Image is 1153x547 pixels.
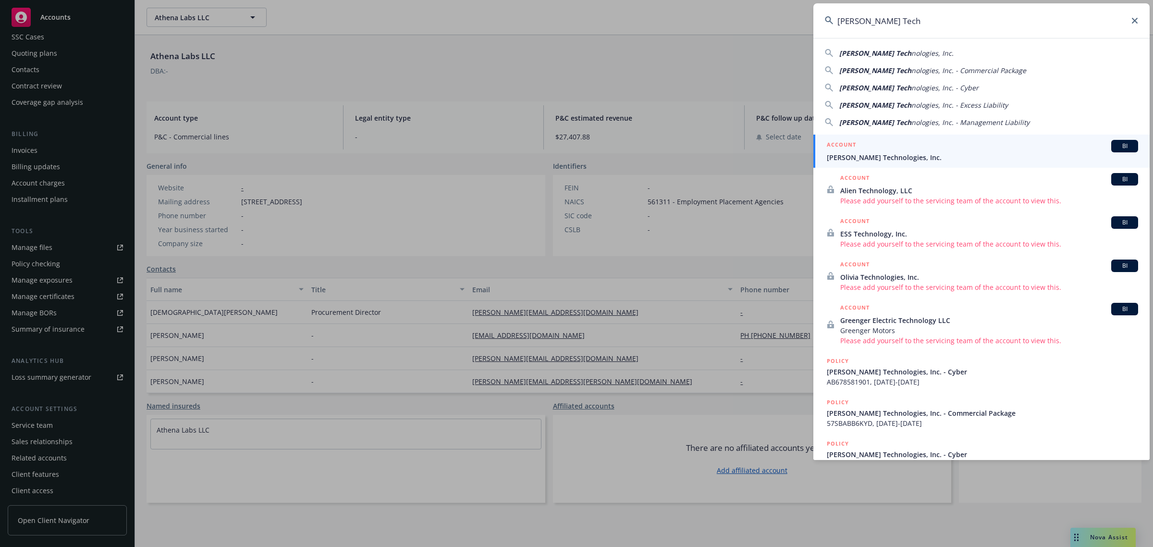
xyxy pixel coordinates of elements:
[827,152,1138,162] span: [PERSON_NAME] Technologies, Inc.
[813,211,1150,254] a: ACCOUNTBIESS Technology, Inc.Please add yourself to the servicing team of the account to view this.
[827,449,1138,460] span: [PERSON_NAME] Technologies, Inc. - Cyber
[911,100,1008,110] span: nologies, Inc. - Excess Liability
[840,216,870,228] h5: ACCOUNT
[813,351,1150,392] a: POLICY[PERSON_NAME] Technologies, Inc. - CyberAB678581901, [DATE]-[DATE]
[911,66,1026,75] span: nologies, Inc. - Commercial Package
[1115,305,1134,313] span: BI
[911,83,979,92] span: nologies, Inc. - Cyber
[813,392,1150,434] a: POLICY[PERSON_NAME] Technologies, Inc. - Commercial Package57SBABB6KYD, [DATE]-[DATE]
[840,336,1138,346] span: Please add yourself to the servicing team of the account to view this.
[1115,261,1134,270] span: BI
[827,398,849,407] h5: POLICY
[813,168,1150,211] a: ACCOUNTBIAlien Technology, LLCPlease add yourself to the servicing team of the account to view this.
[827,377,1138,387] span: AB678581901, [DATE]-[DATE]
[840,303,870,314] h5: ACCOUNT
[827,140,856,151] h5: ACCOUNT
[840,282,1138,292] span: Please add yourself to the servicing team of the account to view this.
[840,315,1138,325] span: Greenger Electric Technology LLC
[827,367,1138,377] span: [PERSON_NAME] Technologies, Inc. - Cyber
[813,434,1150,475] a: POLICY[PERSON_NAME] Technologies, Inc. - Cyber57TE0595893, [DATE]-[DATE]
[827,408,1138,418] span: [PERSON_NAME] Technologies, Inc. - Commercial Package
[1115,218,1134,227] span: BI
[840,325,1138,336] span: Greenger Motors
[840,272,1138,282] span: Olivia Technologies, Inc.
[827,439,849,448] h5: POLICY
[839,100,911,110] span: [PERSON_NAME] Tech
[840,229,1138,239] span: ESS Technology, Inc.
[911,49,954,58] span: nologies, Inc.
[840,186,1138,196] span: Alien Technology, LLC
[840,196,1138,206] span: Please add yourself to the servicing team of the account to view this.
[839,118,911,127] span: [PERSON_NAME] Tech
[813,3,1150,38] input: Search...
[813,298,1150,351] a: ACCOUNTBIGreenger Electric Technology LLCGreenger MotorsPlease add yourself to the servicing team...
[840,239,1138,249] span: Please add yourself to the servicing team of the account to view this.
[839,49,911,58] span: [PERSON_NAME] Tech
[813,135,1150,168] a: ACCOUNTBI[PERSON_NAME] Technologies, Inc.
[839,83,911,92] span: [PERSON_NAME] Tech
[813,254,1150,298] a: ACCOUNTBIOlivia Technologies, Inc.Please add yourself to the servicing team of the account to vie...
[827,418,1138,428] span: 57SBABB6KYD, [DATE]-[DATE]
[827,460,1138,470] span: 57TE0595893, [DATE]-[DATE]
[839,66,911,75] span: [PERSON_NAME] Tech
[1115,142,1134,150] span: BI
[840,173,870,185] h5: ACCOUNT
[1115,175,1134,184] span: BI
[911,118,1030,127] span: nologies, Inc. - Management Liability
[827,356,849,366] h5: POLICY
[840,260,870,271] h5: ACCOUNT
